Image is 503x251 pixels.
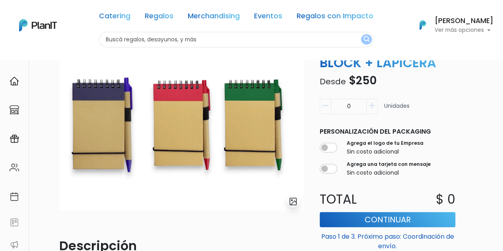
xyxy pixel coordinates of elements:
label: Agrega una tarjeta con mensaje [347,161,431,168]
img: PlanIt Logo [414,16,431,34]
img: search_button-432b6d5273f82d61273b3651a40e1bd1b912527efae98b1b7a1b2c0702e16a8d.svg [363,36,369,43]
p: Personalización del packaging [320,127,455,136]
div: ¿Necesitás ayuda? [41,8,115,23]
p: Ver más opciones [435,27,493,33]
label: Agrega el logo de tu Empresa [347,140,423,147]
img: calendar-87d922413cdce8b2cf7b7f5f62616a5cf9e4887200fb71536465627b3292af00.svg [10,192,19,201]
span: Desde [320,76,346,87]
img: marketplace-4ceaa7011d94191e9ded77b95e3339b90024bf715f7c57f8cf31f2d8c509eaba.svg [10,105,19,115]
p: Sin costo adicional [347,169,431,177]
p: Sin costo adicional [347,148,423,156]
a: Catering [99,13,130,22]
p: Paso 1 de 3. Próximo paso: Coordinación de envío. [320,229,455,251]
img: people-662611757002400ad9ed0e3c099ab2801c6687ba6c219adb57efc949bc21e19d.svg [10,163,19,172]
img: home-e721727adea9d79c4d83392d1f703f7f8bce08238fde08b1acbfd93340b81755.svg [10,76,19,86]
a: Merchandising [188,13,240,22]
a: Regalos [145,13,173,22]
p: BLOCK + LAPICERA [315,53,460,72]
button: PlanIt Logo [PERSON_NAME] Ver más opciones [409,15,493,35]
p: $ 0 [436,190,455,209]
img: feedback-78b5a0c8f98aac82b08bfc38622c3050aee476f2c9584af64705fc4e61158814.svg [10,218,19,227]
input: Buscá regalos, desayunos, y más [99,32,373,47]
img: gallery-light [289,197,298,206]
img: 2000___2000-Photoroom__92_.jpg [59,39,304,211]
img: PlanIt Logo [19,19,57,31]
img: campaigns-02234683943229c281be62815700db0a1741e53638e28bf9629b52c665b00959.svg [10,134,19,144]
h6: [PERSON_NAME] [435,18,493,25]
a: Regalos con Impacto [297,13,373,22]
img: partners-52edf745621dab592f3b2c58e3bca9d71375a7ef29c3b500c9f145b62cc070d4.svg [10,240,19,249]
a: Eventos [254,13,282,22]
button: Continuar [320,212,455,227]
p: Total [315,190,388,209]
span: $250 [349,73,377,88]
p: Unidades [384,102,410,117]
